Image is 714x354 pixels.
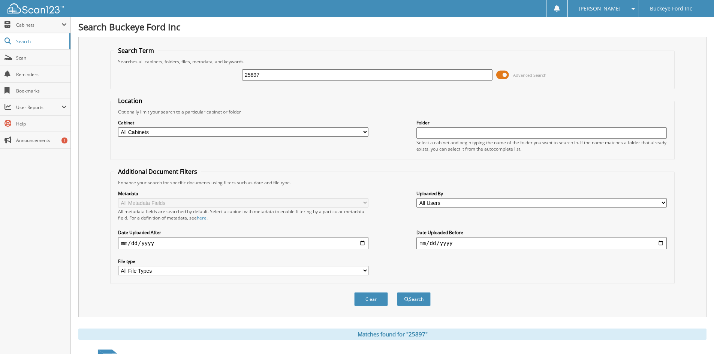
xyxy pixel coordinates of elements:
[16,137,67,143] span: Announcements
[114,58,671,65] div: Searches all cabinets, folders, files, metadata, and keywords
[354,292,388,306] button: Clear
[397,292,431,306] button: Search
[114,46,158,55] legend: Search Term
[114,179,671,186] div: Enhance your search for specific documents using filters such as date and file type.
[16,71,67,78] span: Reminders
[61,137,67,143] div: 1
[16,22,61,28] span: Cabinets
[118,208,368,221] div: All metadata fields are searched by default. Select a cabinet with metadata to enable filtering b...
[118,258,368,264] label: File type
[579,6,621,11] span: [PERSON_NAME]
[416,190,667,197] label: Uploaded By
[118,229,368,236] label: Date Uploaded After
[78,329,707,340] div: Matches found for "25897"
[416,139,667,152] div: Select a cabinet and begin typing the name of the folder you want to search in. If the name match...
[416,119,667,126] label: Folder
[118,190,368,197] label: Metadata
[416,229,667,236] label: Date Uploaded Before
[16,55,67,61] span: Scan
[118,237,368,249] input: start
[197,215,207,221] a: here
[16,88,67,94] span: Bookmarks
[114,97,146,105] legend: Location
[78,21,707,33] h1: Search Buckeye Ford Inc
[16,104,61,111] span: User Reports
[513,72,546,78] span: Advanced Search
[118,119,368,126] label: Cabinet
[16,121,67,127] span: Help
[16,38,66,45] span: Search
[114,167,201,176] legend: Additional Document Filters
[416,237,667,249] input: end
[7,3,64,13] img: scan123-logo-white.svg
[114,109,671,115] div: Optionally limit your search to a particular cabinet or folder
[650,6,692,11] span: Buckeye Ford Inc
